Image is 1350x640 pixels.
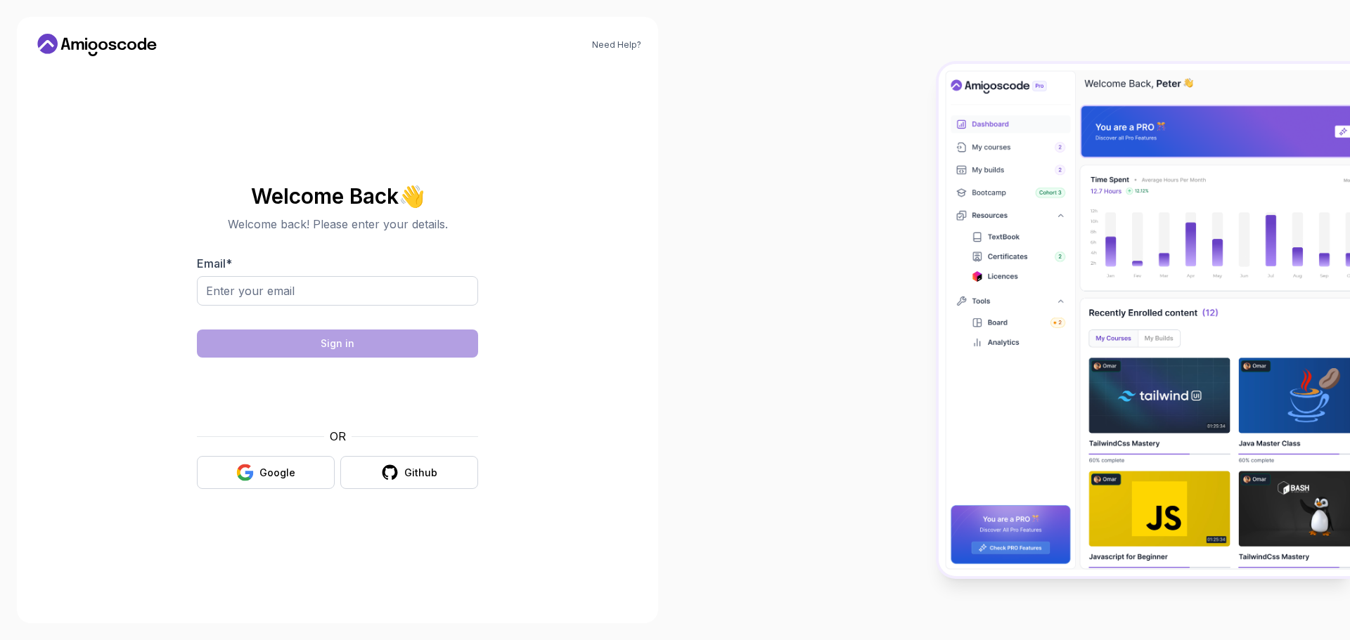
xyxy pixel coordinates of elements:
p: OR [330,428,346,445]
h2: Welcome Back [197,185,478,207]
button: Google [197,456,335,489]
iframe: Widget que contiene una casilla de verificación para el desafío de seguridad de hCaptcha [231,366,444,419]
p: Welcome back! Please enter your details. [197,216,478,233]
button: Github [340,456,478,489]
a: Need Help? [592,39,641,51]
div: Sign in [321,337,354,351]
img: Amigoscode Dashboard [939,64,1350,576]
div: Google [259,466,295,480]
a: Home link [34,34,160,56]
div: Github [404,466,437,480]
input: Enter your email [197,276,478,306]
span: 👋 [396,180,430,211]
label: Email * [197,256,232,270]
button: Sign in [197,329,478,358]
